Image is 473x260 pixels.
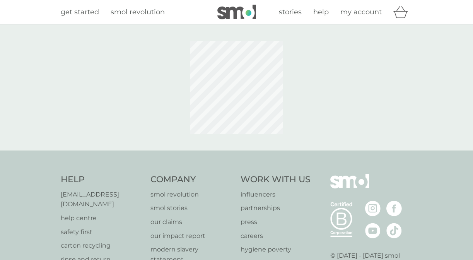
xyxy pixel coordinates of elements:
[61,8,99,16] span: get started
[150,174,233,186] h4: Company
[61,241,143,251] a: carton recycling
[61,227,143,237] a: safety first
[340,8,382,16] span: my account
[150,217,233,227] a: our claims
[279,8,302,16] span: stories
[241,174,311,186] h4: Work With Us
[241,190,311,200] a: influencers
[279,7,302,18] a: stories
[150,231,233,241] a: our impact report
[340,7,382,18] a: my account
[61,7,99,18] a: get started
[217,5,256,19] img: smol
[313,8,329,16] span: help
[393,4,413,20] div: basket
[111,7,165,18] a: smol revolution
[241,203,311,213] a: partnerships
[313,7,329,18] a: help
[241,217,311,227] a: press
[330,174,369,200] img: smol
[150,190,233,200] a: smol revolution
[386,223,402,238] img: visit the smol Tiktok page
[61,174,143,186] h4: Help
[365,223,381,238] img: visit the smol Youtube page
[111,8,165,16] span: smol revolution
[241,231,311,241] a: careers
[150,203,233,213] a: smol stories
[61,213,143,223] a: help centre
[241,245,311,255] a: hygiene poverty
[386,201,402,216] img: visit the smol Facebook page
[61,190,143,209] a: [EMAIL_ADDRESS][DOMAIN_NAME]
[365,201,381,216] img: visit the smol Instagram page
